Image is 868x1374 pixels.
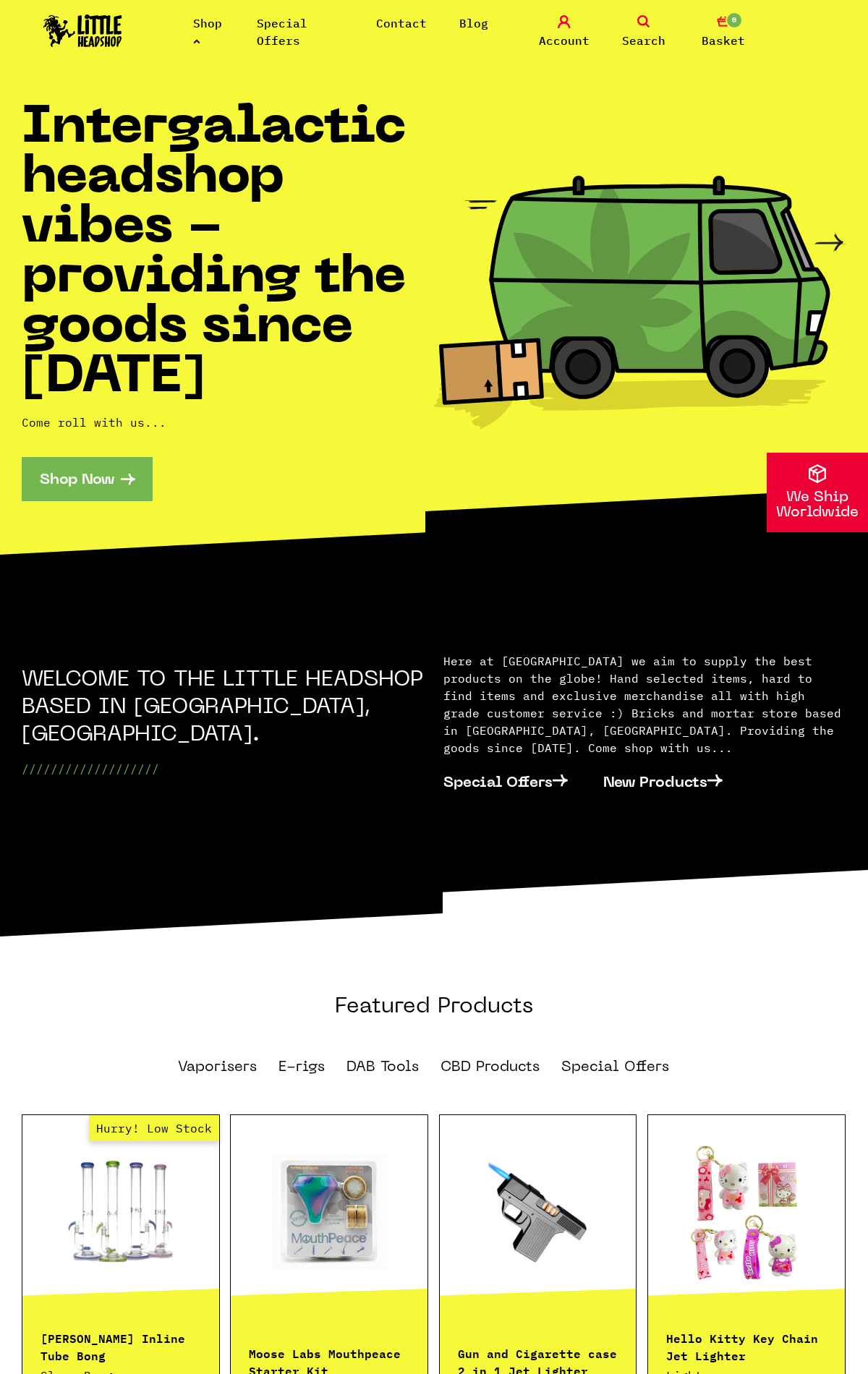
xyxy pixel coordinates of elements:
span: Hurry! Low Stock [89,1115,219,1141]
a: CBD Products [441,1060,540,1075]
a: DAB Tools [346,1060,419,1075]
p: [PERSON_NAME] Inline Tube Bong [41,1328,201,1363]
a: Hurry! Low Stock [22,1140,219,1285]
p: We Ship Worldwide [767,490,868,521]
p: Hello Kitty Key Chain Jet Lighter [666,1328,827,1363]
a: Shop Now [22,457,153,501]
a: Vaporisers [178,1060,257,1075]
h2: Featured Products [22,994,846,1053]
p: Here at [GEOGRAPHIC_DATA] we aim to supply the best products on the globe! Hand selected items, h... [443,652,847,756]
span: 0 [726,12,743,29]
a: Contact [376,16,427,30]
a: Special Offers [443,760,586,803]
p: Come roll with us... [22,414,434,431]
a: Special Offers [257,16,307,48]
a: E-rigs [278,1060,325,1075]
a: 0 Basket [687,15,759,49]
span: Search [622,32,665,49]
a: New Products [603,760,741,803]
a: Special Offers [561,1060,669,1075]
span: Basket [702,32,745,49]
h1: Intergalactic headshop vibes - providing the goods since [DATE] [22,104,434,404]
a: Blog [459,16,488,30]
img: Little Head Shop Logo [43,14,122,47]
p: /////////////////// [22,760,425,777]
a: Search [608,15,680,49]
h2: WELCOME TO THE LITTLE HEADSHOP BASED IN [GEOGRAPHIC_DATA], [GEOGRAPHIC_DATA]. [22,667,425,749]
span: Account [539,32,590,49]
a: Shop [193,16,222,48]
